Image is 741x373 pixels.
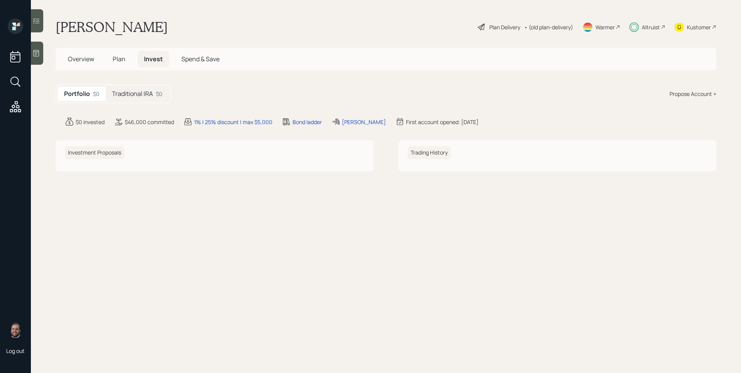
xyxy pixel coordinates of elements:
h5: Traditional IRA [112,90,153,97]
div: First account opened: [DATE] [406,118,479,126]
div: • (old plan-delivery) [524,23,573,31]
div: $0 invested [76,118,105,126]
div: $0 [156,90,162,98]
div: Propose Account + [670,90,716,98]
div: Plan Delivery [489,23,520,31]
div: Warmer [596,23,615,31]
img: james-distasi-headshot.png [8,323,23,338]
h5: Portfolio [64,90,90,97]
div: Bond ladder [293,118,322,126]
div: $46,000 committed [125,118,174,126]
h6: Investment Proposals [65,146,124,159]
span: Overview [68,55,94,63]
div: $0 [93,90,100,98]
div: Log out [6,347,25,355]
div: [PERSON_NAME] [342,118,386,126]
h6: Trading History [408,146,451,159]
span: Invest [144,55,163,63]
div: Kustomer [687,23,711,31]
div: 1% | 25% discount | max $5,000 [194,118,272,126]
div: Altruist [642,23,660,31]
span: Plan [113,55,125,63]
span: Spend & Save [181,55,220,63]
h1: [PERSON_NAME] [56,18,168,35]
